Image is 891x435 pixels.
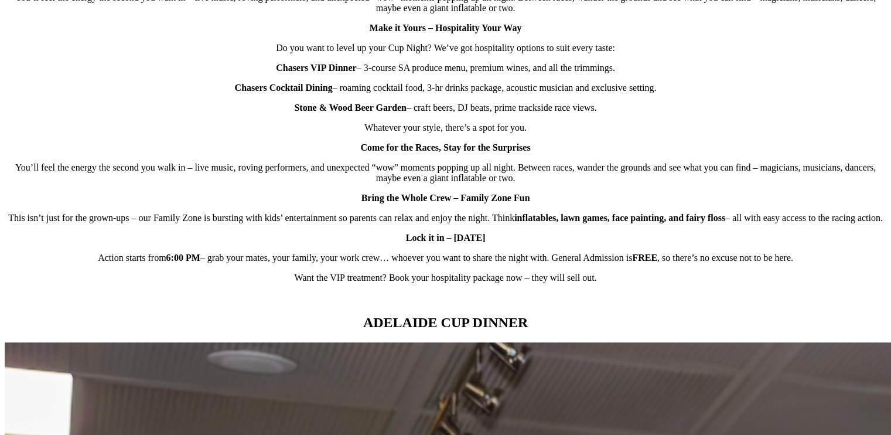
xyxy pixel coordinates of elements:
strong: Stone & Wood Beer Garden [294,103,406,113]
p: – roaming cocktail food, 3-hr drinks package, acoustic musician and exclusive setting. [5,83,886,93]
p: – craft beers, DJ beats, prime trackside race views. [5,103,886,113]
strong: Bring the Whole Crew – Family Zone Fun [361,193,530,203]
p: Do you want to level up your Cup Night? We’ve got hospitality options to suit every taste: [5,43,886,53]
p: – 3-course SA produce menu, premium wines, and all the trimmings. [5,63,886,73]
strong: Make it Yours – Hospitality Your Way [370,23,522,33]
strong: inflatables, lawn games, face painting, and fairy floss [514,213,725,223]
p: Action starts from – grab your mates, your family, your work crew… whoever you want to share the ... [5,253,886,263]
strong: Chasers Cocktail Dining [235,83,333,93]
strong: :00 PM [171,253,200,263]
strong: 6 [166,253,171,263]
strong: Lock it in – [DATE] [406,233,486,243]
p: Want the VIP treatment? Book your hospitality package now – they will sell out. [5,273,886,283]
p: Whatever your style, there’s a spot for you. [5,123,886,133]
strong: Come for the Races, Stay for the Surprises [360,142,530,152]
strong: Chasers VIP Dinner [276,63,357,73]
h2: ADELAIDE CUP DINNER [5,315,886,331]
p: You’ll feel the energy the second you walk in – live music, roving performers, and unexpected “wo... [5,162,886,183]
p: This isn’t just for the grown-ups – our Family Zone is bursting with kids’ entertainment so paren... [5,213,886,223]
strong: FREE [632,253,657,263]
